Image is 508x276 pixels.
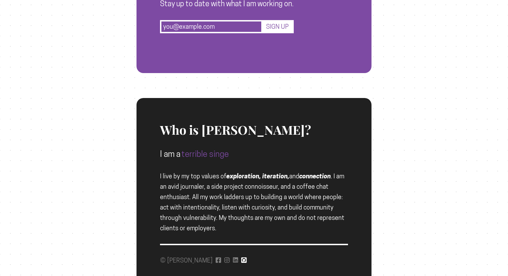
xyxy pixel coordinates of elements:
button: SIGN UP [263,20,294,33]
input: you@example.com [160,20,263,33]
b: connection [299,172,331,180]
p: © [PERSON_NAME] [160,255,213,266]
p: I am a [160,147,348,161]
span: terrible singe [181,149,229,159]
span: I live by my top values of and . I am an avid journaler, a side project connoisseur, and a coffee... [160,172,344,232]
h1: Who is [PERSON_NAME]? [160,98,348,137]
b: exploration, iteration, [226,172,289,180]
